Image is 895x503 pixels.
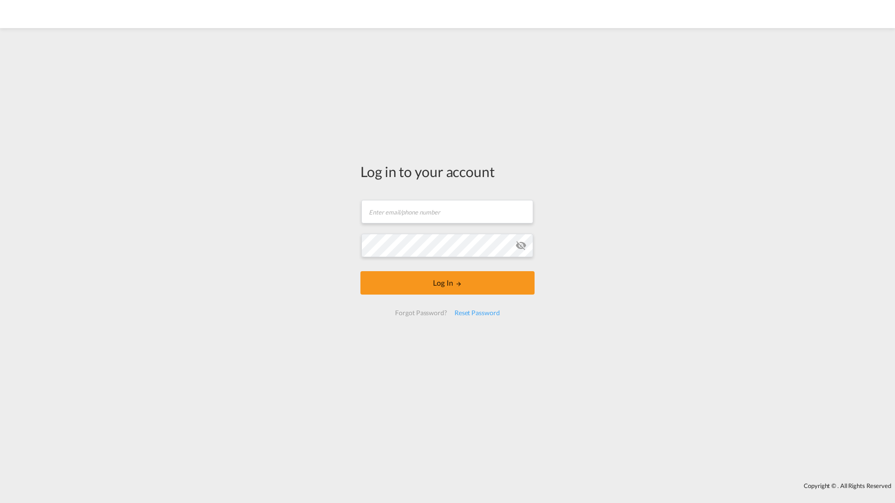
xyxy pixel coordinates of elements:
[360,271,535,295] button: LOGIN
[391,304,450,321] div: Forgot Password?
[361,200,533,223] input: Enter email/phone number
[360,162,535,181] div: Log in to your account
[451,304,504,321] div: Reset Password
[515,240,527,251] md-icon: icon-eye-off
